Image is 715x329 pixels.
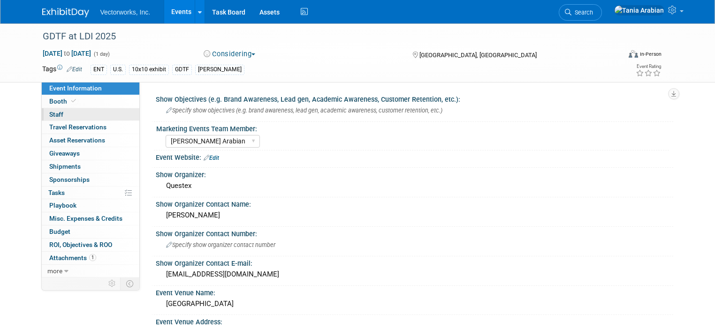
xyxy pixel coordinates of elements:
[129,65,169,75] div: 10x10 exhibit
[42,225,139,238] a: Budget
[200,49,259,59] button: Considering
[42,134,139,147] a: Asset Reservations
[636,64,661,69] div: Event Rating
[570,49,662,63] div: Event Format
[166,241,275,248] span: Specify show organizer contact number
[163,267,666,282] div: [EMAIL_ADDRESS][DOMAIN_NAME]
[156,168,673,179] div: Show Organizer:
[559,4,602,21] a: Search
[163,179,666,193] div: Questex
[204,155,219,161] a: Edit
[93,51,110,57] span: (1 day)
[639,51,662,58] div: In-Person
[163,297,666,311] div: [GEOGRAPHIC_DATA]
[39,28,609,45] div: GDTF at LDI 2025
[419,52,537,59] span: [GEOGRAPHIC_DATA], [GEOGRAPHIC_DATA]
[156,92,673,104] div: Show Objectives (e.g. Brand Awareness, Lead gen, Academic Awareness, Customer Retention, etc.):
[195,65,244,75] div: [PERSON_NAME]
[166,107,442,114] span: Specify show objectives (e.g. brand awareness, lead gen, academic awareness, customer retention, ...
[156,150,673,163] div: Event Website:
[120,277,139,290] td: Toggle Event Tabs
[42,212,139,225] a: Misc. Expenses & Credits
[100,8,151,16] span: Vectorworks, Inc.
[49,150,80,157] span: Giveaways
[42,199,139,212] a: Playbook
[49,136,105,144] span: Asset Reservations
[42,239,139,251] a: ROI, Objectives & ROO
[48,189,65,196] span: Tasks
[614,5,664,15] img: Tania Arabian
[89,254,96,261] span: 1
[629,50,638,58] img: Format-Inperson.png
[42,147,139,160] a: Giveaways
[42,108,139,121] a: Staff
[49,241,112,248] span: ROI, Objectives & ROO
[42,64,82,75] td: Tags
[42,265,139,277] a: more
[62,50,71,57] span: to
[172,65,192,75] div: GDTF
[156,122,669,134] div: Marketing Events Team Member:
[156,256,673,268] div: Show Organizer Contact E-mail:
[42,160,139,173] a: Shipments
[91,65,107,75] div: ENT
[42,82,139,95] a: Event Information
[49,215,122,222] span: Misc. Expenses & Credits
[49,84,102,92] span: Event Information
[571,9,593,16] span: Search
[67,66,82,73] a: Edit
[42,121,139,134] a: Travel Reservations
[42,252,139,264] a: Attachments1
[156,315,673,327] div: Event Venue Address:
[47,267,62,275] span: more
[42,49,91,58] span: [DATE] [DATE]
[49,111,63,118] span: Staff
[156,286,673,298] div: Event Venue Name:
[163,208,666,223] div: [PERSON_NAME]
[49,97,78,105] span: Booth
[49,254,96,262] span: Attachments
[42,95,139,108] a: Booth
[156,197,673,209] div: Show Organizer Contact Name:
[49,123,106,131] span: Travel Reservations
[42,8,89,17] img: ExhibitDay
[104,277,121,290] td: Personalize Event Tab Strip
[42,173,139,186] a: Sponsorships
[49,176,90,183] span: Sponsorships
[49,202,76,209] span: Playbook
[110,65,126,75] div: U.S.
[42,187,139,199] a: Tasks
[49,228,70,235] span: Budget
[71,98,76,104] i: Booth reservation complete
[49,163,81,170] span: Shipments
[156,227,673,239] div: Show Organizer Contact Number:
